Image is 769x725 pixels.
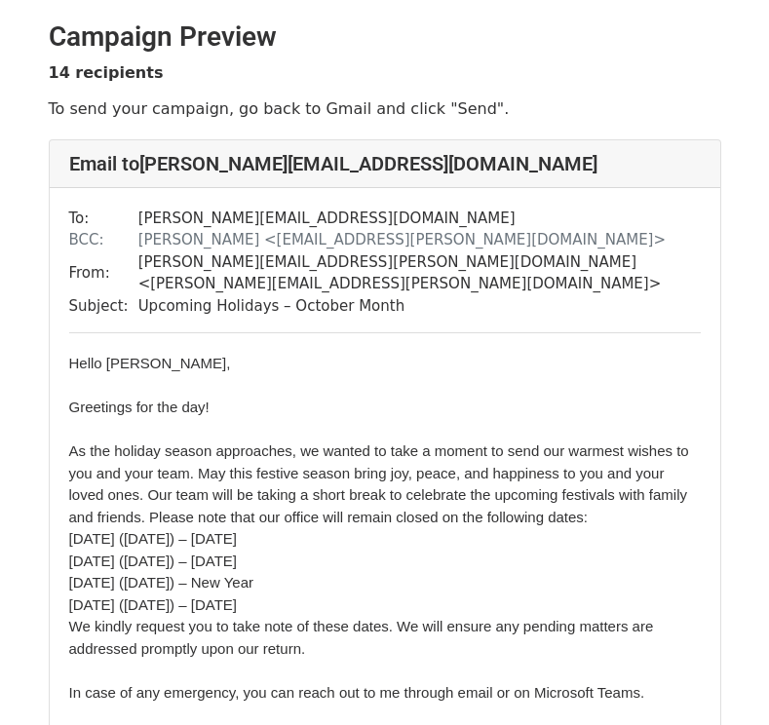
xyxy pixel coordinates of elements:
[69,355,231,371] font: Hello [PERSON_NAME],
[69,152,701,175] h4: Email to [PERSON_NAME][EMAIL_ADDRESS][DOMAIN_NAME]
[69,574,254,591] font: [DATE] ([DATE]) – New Year
[138,295,701,318] td: Upcoming Holidays – October Month
[138,229,701,251] td: [PERSON_NAME] < [EMAIL_ADDRESS][PERSON_NAME][DOMAIN_NAME] >
[69,229,138,251] td: BCC:
[138,251,701,295] td: [PERSON_NAME][EMAIL_ADDRESS][PERSON_NAME][DOMAIN_NAME] < [PERSON_NAME][EMAIL_ADDRESS][PERSON_NAME...
[69,553,238,569] font: [DATE] ([DATE]) – [DATE]
[69,251,138,295] td: From:
[69,399,689,525] font: Greetings for the day! As the holiday season approaches, we wanted to take a moment to send our w...
[69,530,238,547] font: [DATE] ([DATE]) – [DATE]
[69,295,138,318] td: Subject:
[49,20,721,54] h2: Campaign Preview
[69,208,138,230] td: To:
[138,208,701,230] td: [PERSON_NAME][EMAIL_ADDRESS][DOMAIN_NAME]
[49,63,164,82] strong: 14 recipients
[69,596,238,613] font: [DATE] ([DATE]) – [DATE]
[49,98,721,119] p: To send your campaign, go back to Gmail and click "Send".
